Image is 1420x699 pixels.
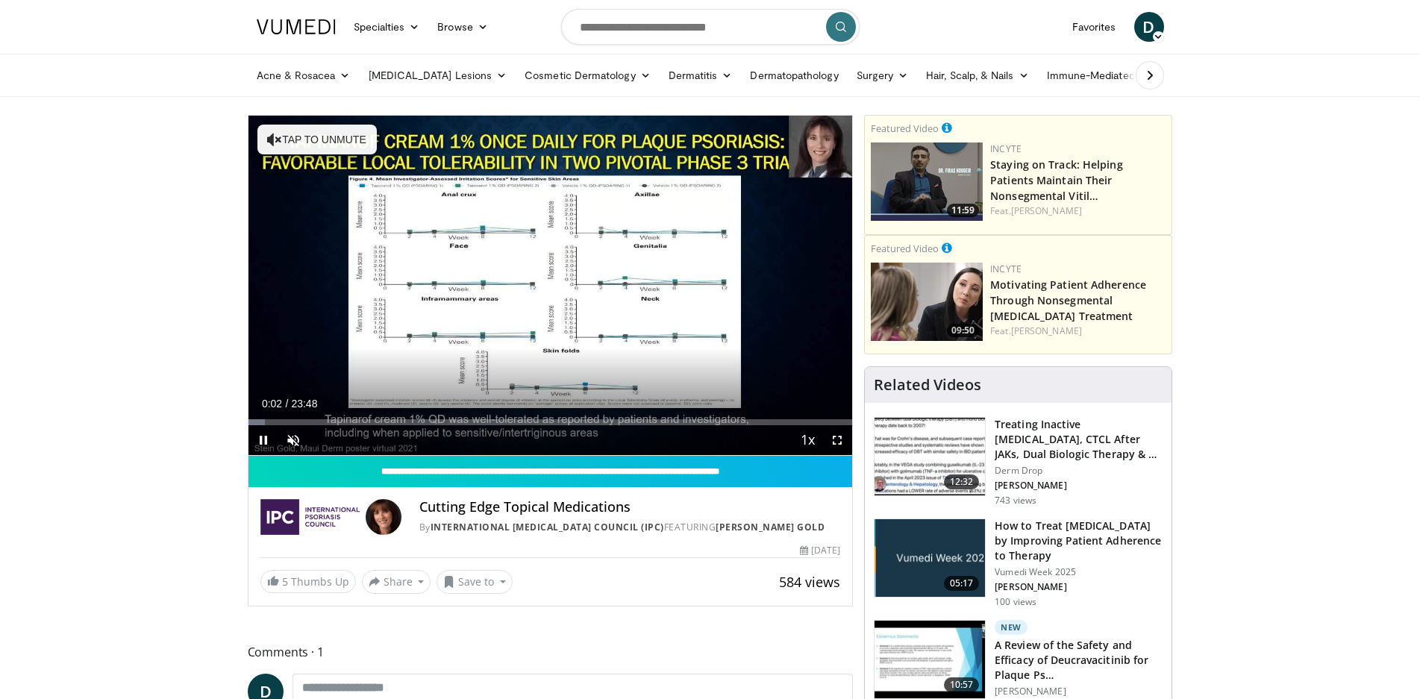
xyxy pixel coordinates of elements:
img: 39505ded-af48-40a4-bb84-dee7792dcfd5.png.150x105_q85_crop-smart_upscale.jpg [871,263,983,341]
div: By FEATURING [419,521,840,534]
a: 11:59 [871,142,983,221]
div: Feat. [990,204,1166,218]
h3: How to Treat [MEDICAL_DATA] by Improving Patient Adherence to Therapy [995,518,1163,563]
span: 584 views [779,573,840,591]
img: VuMedi Logo [257,19,336,34]
p: [PERSON_NAME] [995,581,1163,593]
a: Acne & Rosacea [248,60,360,90]
a: Incyte [990,263,1022,275]
input: Search topics, interventions [561,9,860,45]
img: 164c68f3-bfd4-4518-9832-10129f0cb3dd.150x105_q85_crop-smart_upscale.jpg [875,621,985,698]
a: 09:50 [871,263,983,341]
a: [PERSON_NAME] [1011,204,1082,217]
p: 743 views [995,495,1036,507]
img: 686d8672-2919-4606-b2e9-16909239eac7.jpg.150x105_q85_crop-smart_upscale.jpg [875,519,985,597]
img: d738f5e2-ce1c-4c0d-8602-57100888be5a.150x105_q85_crop-smart_upscale.jpg [875,418,985,495]
button: Playback Rate [792,425,822,455]
a: 05:17 How to Treat [MEDICAL_DATA] by Improving Patient Adherence to Therapy Vumedi Week 2025 [PER... [874,518,1163,608]
a: Specialties [345,12,429,42]
a: Staying on Track: Helping Patients Maintain Their Nonsegmental Vitil… [990,157,1123,203]
a: Favorites [1063,12,1125,42]
video-js: Video Player [248,116,853,456]
p: Vumedi Week 2025 [995,566,1163,578]
span: 12:32 [944,474,980,489]
a: Cosmetic Dermatology [516,60,659,90]
span: 0:02 [262,398,282,410]
h4: Related Videos [874,376,981,394]
button: Unmute [278,425,308,455]
small: Featured Video [871,242,939,255]
div: Progress Bar [248,419,853,425]
span: 11:59 [947,204,979,217]
img: International Psoriasis Council (IPC) [260,499,360,535]
small: Featured Video [871,122,939,135]
a: Dermatitis [660,60,742,90]
span: Comments 1 [248,642,854,662]
div: Feat. [990,325,1166,338]
a: 5 Thumbs Up [260,570,356,593]
p: 100 views [995,596,1036,608]
a: [MEDICAL_DATA] Lesions [360,60,516,90]
span: 23:48 [291,398,317,410]
h3: Treating Inactive [MEDICAL_DATA], CTCL After JAKs, Dual Biologic Therapy & … [995,417,1163,462]
button: Pause [248,425,278,455]
a: [PERSON_NAME] Gold [716,521,825,533]
p: [PERSON_NAME] [995,686,1163,698]
a: Immune-Mediated [1038,60,1159,90]
p: New [995,620,1028,635]
a: Browse [428,12,497,42]
h3: A Review of the Safety and Efficacy of Deucravacitinib for Plaque Ps… [995,638,1163,683]
h4: Cutting Edge Topical Medications [419,499,840,515]
img: Avatar [366,499,401,535]
img: fe0751a3-754b-4fa7-bfe3-852521745b57.png.150x105_q85_crop-smart_upscale.jpg [871,142,983,221]
span: 5 [282,574,288,589]
a: International [MEDICAL_DATA] Council (IPC) [431,521,664,533]
a: 12:32 Treating Inactive [MEDICAL_DATA], CTCL After JAKs, Dual Biologic Therapy & … Derm Drop [PER... [874,417,1163,507]
span: 09:50 [947,324,979,337]
a: [PERSON_NAME] [1011,325,1082,337]
span: 05:17 [944,576,980,591]
a: Dermatopathology [741,60,847,90]
a: D [1134,12,1164,42]
a: Motivating Patient Adherence Through Nonsegmental [MEDICAL_DATA] Treatment [990,278,1146,323]
button: Share [362,570,431,594]
span: 10:57 [944,677,980,692]
div: [DATE] [800,544,840,557]
p: Derm Drop [995,465,1163,477]
a: Incyte [990,142,1022,155]
a: Surgery [848,60,918,90]
a: Hair, Scalp, & Nails [917,60,1037,90]
p: [PERSON_NAME] [995,480,1163,492]
button: Tap to unmute [257,125,377,154]
button: Fullscreen [822,425,852,455]
span: / [286,398,289,410]
button: Save to [437,570,513,594]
